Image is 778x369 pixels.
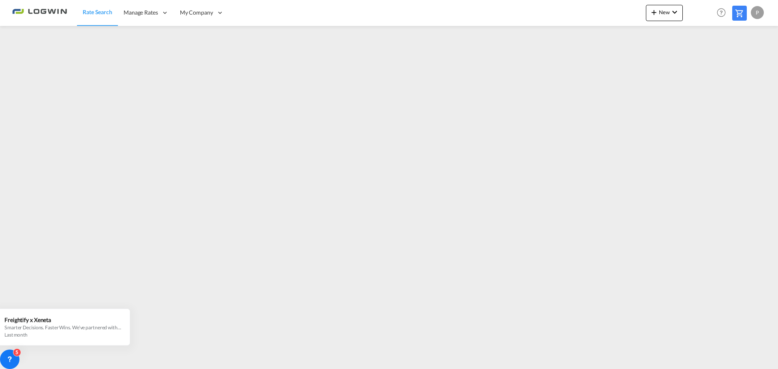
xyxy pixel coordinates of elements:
[83,9,112,15] span: Rate Search
[180,9,213,17] span: My Company
[714,6,732,20] div: Help
[646,5,683,21] button: icon-plus 400-fgNewicon-chevron-down
[12,4,67,22] img: 2761ae10d95411efa20a1f5e0282d2d7.png
[124,9,158,17] span: Manage Rates
[751,6,764,19] div: P
[714,6,728,19] span: Help
[649,7,659,17] md-icon: icon-plus 400-fg
[670,7,680,17] md-icon: icon-chevron-down
[649,9,680,15] span: New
